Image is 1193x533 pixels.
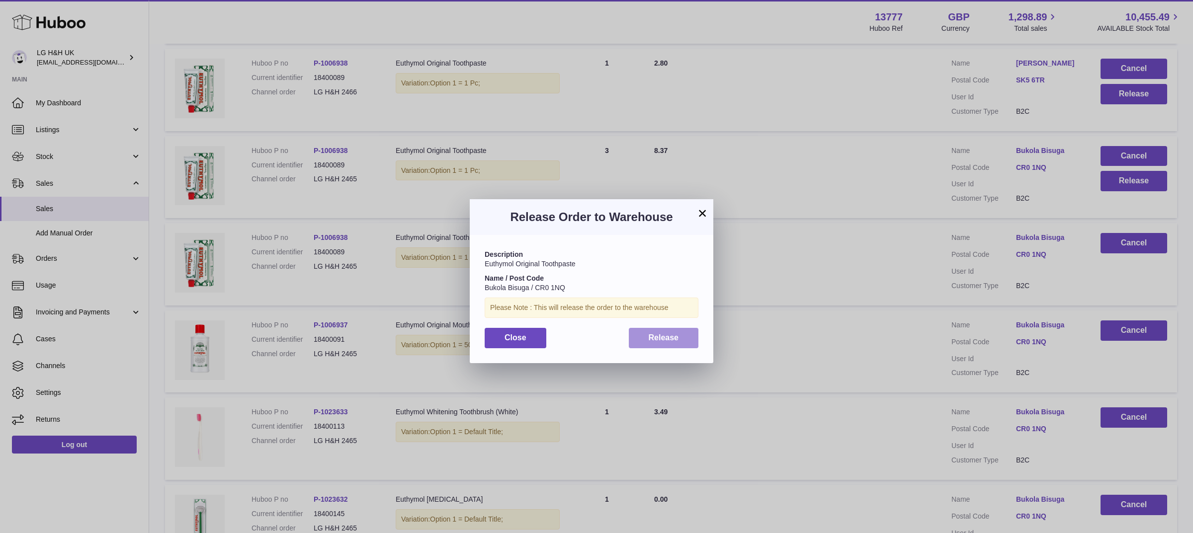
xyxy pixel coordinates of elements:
[485,260,576,268] span: Euthymol Original Toothpaste
[485,298,698,318] div: Please Note : This will release the order to the warehouse
[485,250,523,258] strong: Description
[485,284,565,292] span: Bukola Bisuga / CR0 1NQ
[629,328,699,348] button: Release
[485,209,698,225] h3: Release Order to Warehouse
[649,333,679,342] span: Release
[696,207,708,219] button: ×
[505,333,526,342] span: Close
[485,274,544,282] strong: Name / Post Code
[485,328,546,348] button: Close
